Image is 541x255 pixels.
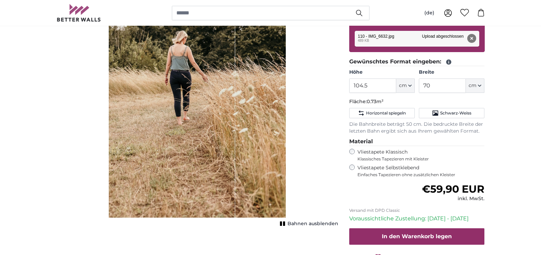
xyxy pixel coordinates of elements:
span: €59,90 EUR [422,183,484,195]
button: cm [466,78,484,93]
label: Breite [419,69,484,76]
button: In den Warenkorb legen [349,228,485,245]
span: In den Warenkorb legen [382,233,452,240]
legend: Material [349,137,485,146]
span: cm [399,82,407,89]
span: Schwarz-Weiss [440,110,471,116]
button: Schwarz-Weiss [419,108,484,118]
p: Die Bahnbreite beträgt 50 cm. Die bedruckte Breite der letzten Bahn ergibt sich aus Ihrem gewählt... [349,121,485,135]
span: Bahnen ausblenden [287,220,338,227]
button: Bahnen ausblenden [278,219,338,229]
p: Fläche: [349,98,485,105]
div: inkl. MwSt. [422,195,484,202]
p: Versand mit DPD Classic [349,208,485,213]
span: 0.73m² [367,98,384,105]
label: Höhe [349,69,415,76]
span: Einfaches Tapezieren ohne zusätzlichen Kleister [357,172,485,178]
p: Voraussichtliche Zustellung: [DATE] - [DATE] [349,215,485,223]
button: (de) [419,7,440,19]
button: cm [396,78,415,93]
span: Klassisches Tapezieren mit Kleister [357,156,479,162]
label: Vliestapete Klassisch [357,149,479,162]
span: Horizontal spiegeln [366,110,406,116]
legend: Gewünschtes Format eingeben: [349,58,485,66]
button: Horizontal spiegeln [349,108,415,118]
label: Vliestapete Selbstklebend [357,165,485,178]
span: cm [469,82,477,89]
img: Betterwalls [57,4,101,22]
